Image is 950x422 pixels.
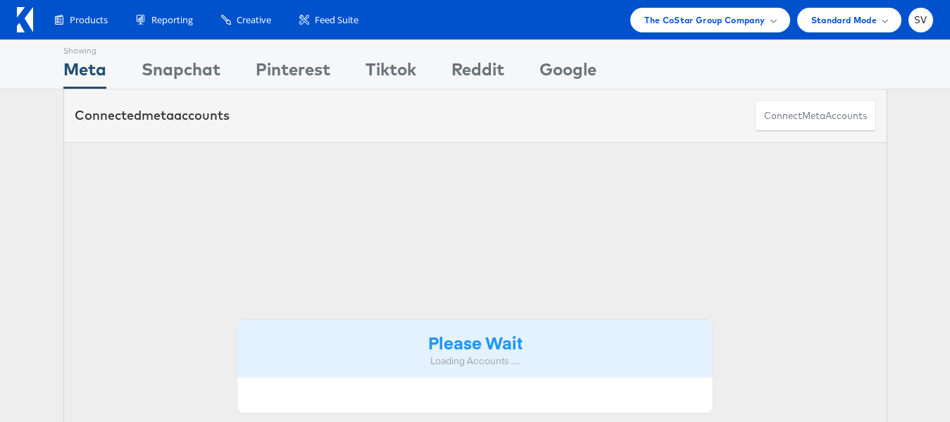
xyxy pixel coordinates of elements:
[802,109,825,123] span: meta
[142,107,174,123] span: meta
[70,13,108,27] span: Products
[428,330,523,354] strong: Please Wait
[151,13,193,27] span: Reporting
[63,57,106,89] div: Meta
[539,57,596,89] div: Google
[315,13,358,27] span: Feed Suite
[75,106,230,125] div: Connected accounts
[142,57,220,89] div: Snapchat
[644,13,765,27] span: The CoStar Group Company
[256,57,330,89] div: Pinterest
[365,57,416,89] div: Tiktok
[451,57,504,89] div: Reddit
[755,100,876,132] button: ConnectmetaAccounts
[914,15,927,25] span: SV
[237,13,271,27] span: Creative
[248,354,703,368] div: Loading Accounts ....
[63,40,106,57] div: Showing
[811,13,877,27] span: Standard Mode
